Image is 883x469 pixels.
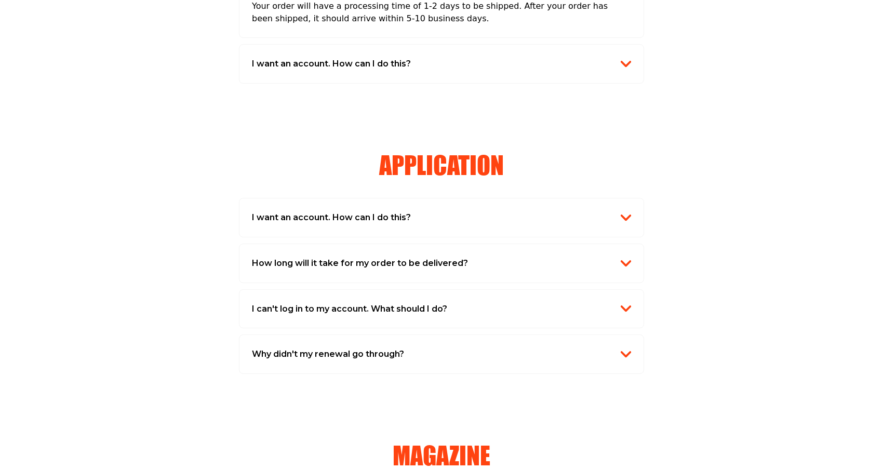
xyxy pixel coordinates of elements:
button: I can't log in to my account. What should I do?down arrow [252,302,631,316]
button: How long will it take for my order to be delivered?down arrow [252,257,631,270]
img: down arrow [621,59,631,69]
h2: How long will it take for my order to be delivered? [252,257,468,270]
h3: application [379,152,504,177]
h2: I want an account. How can I do this? [252,57,411,71]
button: Why didn't my renewal go through?down arrow [252,347,631,361]
img: down arrow [621,303,631,314]
button: I want an account. How can I do this?down arrow [252,57,631,71]
h3: Magazine [393,443,490,467]
img: down arrow [621,258,631,269]
h2: Why didn't my renewal go through? [252,347,404,361]
h2: I want an account. How can I do this? [252,211,411,224]
h2: I can't log in to my account. What should I do? [252,302,447,316]
button: I want an account. How can I do this?down arrow [252,211,631,224]
img: down arrow [621,349,631,359]
img: down arrow [621,212,631,223]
